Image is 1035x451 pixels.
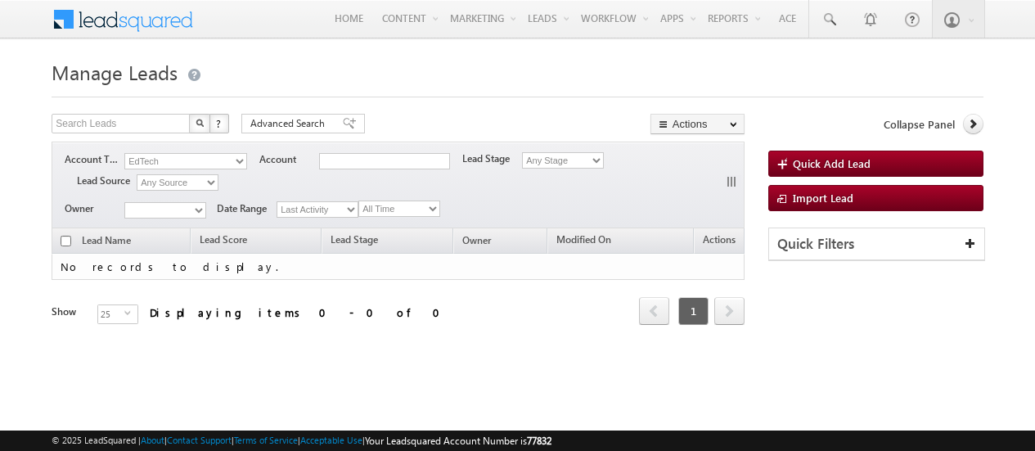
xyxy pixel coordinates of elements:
span: Lead Stage [462,151,522,166]
a: Contact Support [167,435,232,445]
span: Account [259,152,319,167]
div: Displaying items 0 - 0 of 0 [150,303,450,322]
span: Import Lead [793,191,853,205]
input: Check all records [61,236,71,246]
span: Manage Leads [52,59,178,85]
span: 77832 [527,435,551,447]
a: Acceptable Use [300,435,362,445]
span: next [714,297,745,325]
a: next [714,299,745,325]
span: 25 [98,305,124,323]
span: 1 [678,297,709,325]
a: Modified On [548,231,619,252]
button: Actions [650,114,745,134]
span: Owner [462,234,491,246]
span: Quick Add Lead [793,156,871,170]
span: Actions [695,231,744,252]
span: Account Type [65,152,124,167]
span: Collapse Panel [884,117,955,132]
span: Lead Stage [331,233,378,246]
span: Date Range [217,201,277,216]
span: select [124,309,137,317]
span: Advanced Search [250,116,330,131]
div: Quick Filters [769,228,984,260]
td: No records to display. [52,254,745,281]
span: prev [639,297,669,325]
div: Show [52,304,84,319]
span: Your Leadsquared Account Number is [365,435,551,447]
a: Lead Name [74,232,139,253]
span: Lead Source [77,174,137,188]
img: Search [196,119,204,127]
button: ? [209,114,229,133]
a: Lead Stage [322,231,386,252]
span: ? [216,116,223,130]
span: © 2025 LeadSquared | | | | | [52,433,551,449]
a: About [141,435,164,445]
a: Lead Score [191,231,255,252]
span: Lead Score [200,233,247,246]
span: Owner [65,201,124,216]
a: Terms of Service [234,435,298,445]
a: prev [639,299,669,325]
span: Modified On [556,233,611,246]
